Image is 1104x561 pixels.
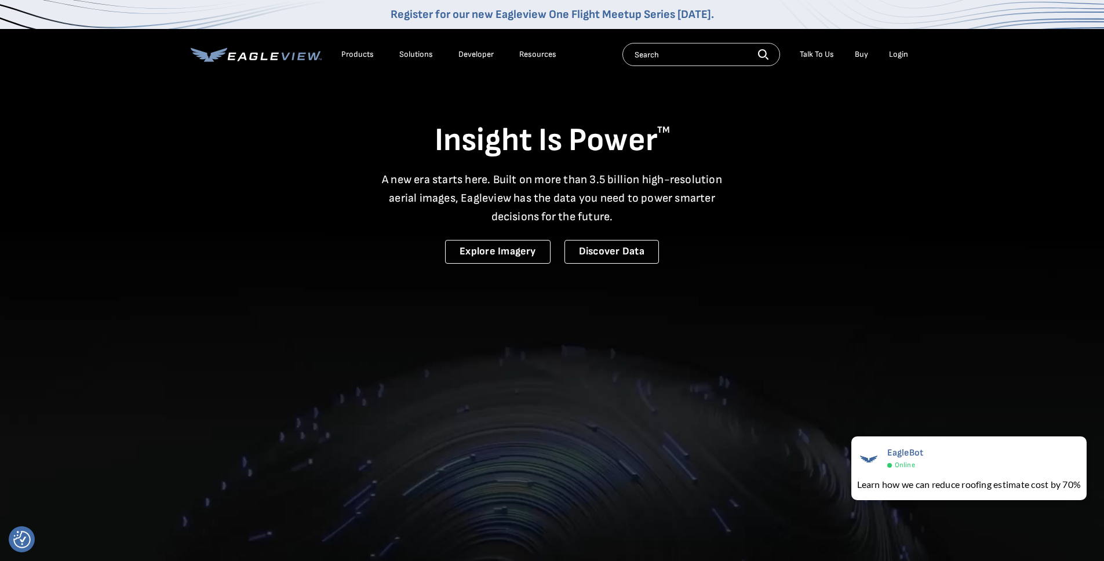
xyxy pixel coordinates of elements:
img: Revisit consent button [13,531,31,548]
a: Explore Imagery [445,240,551,264]
a: Register for our new Eagleview One Flight Meetup Series [DATE]. [391,8,714,21]
img: EagleBot [857,447,880,471]
div: Resources [519,49,556,60]
input: Search [622,43,780,66]
a: Discover Data [564,240,659,264]
h1: Insight Is Power [191,121,914,161]
div: Solutions [399,49,433,60]
div: Talk To Us [800,49,834,60]
sup: TM [657,125,670,136]
p: A new era starts here. Built on more than 3.5 billion high-resolution aerial images, Eagleview ha... [375,170,730,226]
div: Learn how we can reduce roofing estimate cost by 70% [857,478,1081,491]
a: Buy [855,49,868,60]
button: Consent Preferences [13,531,31,548]
div: Login [889,49,908,60]
span: EagleBot [887,447,924,458]
div: Products [341,49,374,60]
span: Online [895,461,915,469]
a: Developer [458,49,494,60]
